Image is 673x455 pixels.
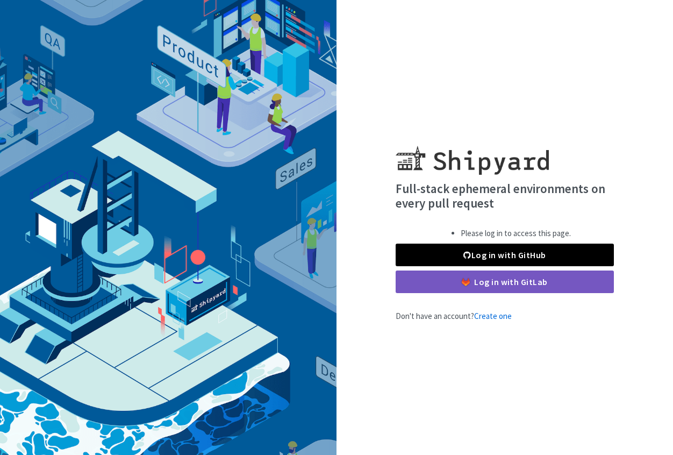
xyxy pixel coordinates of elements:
[396,271,614,293] a: Log in with GitLab
[474,311,512,321] a: Create one
[396,311,512,321] span: Don't have an account?
[462,278,470,286] img: gitlab-color.svg
[396,133,549,175] img: Shipyard logo
[396,244,614,266] a: Log in with GitHub
[461,228,571,240] li: Please log in to access this page.
[396,181,614,211] h4: Full-stack ephemeral environments on every pull request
